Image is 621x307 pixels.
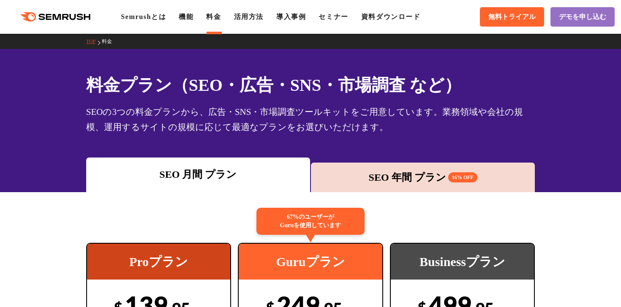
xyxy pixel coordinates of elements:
[86,73,535,98] h1: 料金プラン（SEO・広告・SNS・市場調査 など）
[206,13,221,20] a: 料金
[256,208,365,235] div: 67%のユーザーが Guruを使用しています
[488,13,536,22] span: 無料トライアル
[86,38,102,44] a: TOP
[550,7,615,27] a: デモを申し込む
[319,13,348,20] a: セミナー
[276,13,306,20] a: 導入事例
[179,13,193,20] a: 機能
[90,167,306,182] div: SEO 月間 プラン
[480,7,544,27] a: 無料トライアル
[361,13,421,20] a: 資料ダウンロード
[391,244,534,280] div: Businessプラン
[234,13,264,20] a: 活用方法
[239,244,382,280] div: Guruプラン
[86,104,535,135] div: SEOの3つの料金プランから、広告・SNS・市場調査ツールキットをご用意しています。業務領域や会社の規模、運用するサイトの規模に応じて最適なプランをお選びいただけます。
[315,170,531,185] div: SEO 年間 プラン
[448,172,477,182] span: 16% OFF
[121,13,166,20] a: Semrushとは
[87,244,231,280] div: Proプラン
[102,38,118,44] a: 料金
[559,13,606,22] span: デモを申し込む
